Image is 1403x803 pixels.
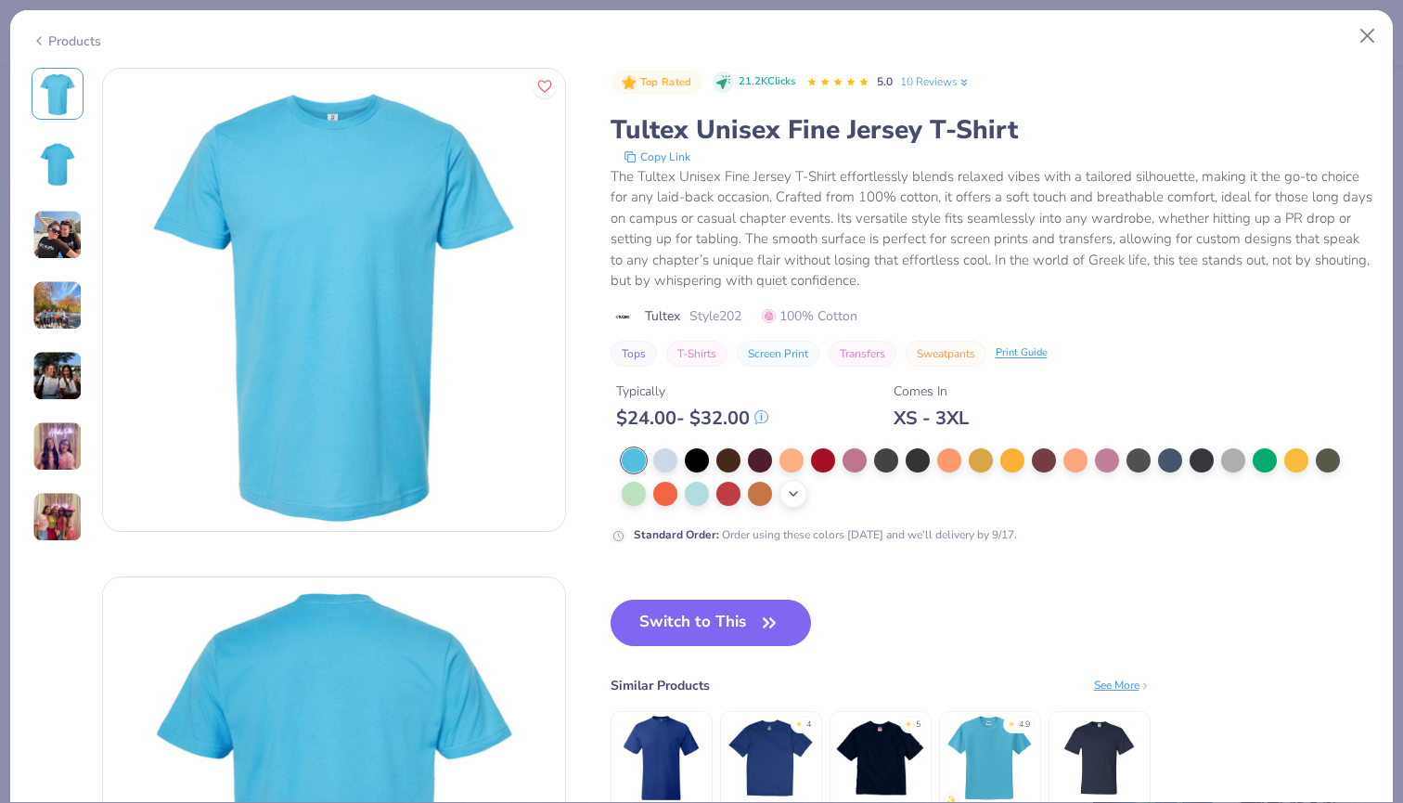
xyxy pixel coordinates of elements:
[795,719,803,726] div: ★
[611,112,1372,148] div: Tultex Unisex Fine Jersey T-Shirt
[900,73,971,90] a: 10 Reviews
[762,306,857,326] span: 100% Cotton
[634,527,719,542] strong: Standard Order :
[618,148,696,166] button: copy to clipboard
[611,341,657,367] button: Tops
[727,714,815,802] img: Hanes Hanes Adult Cool Dri® With Freshiq T-Shirt
[1008,719,1015,726] div: ★
[739,74,795,90] span: 21.2K Clicks
[905,719,912,726] div: ★
[916,719,920,732] div: 5
[1019,719,1030,732] div: 4.9
[35,71,80,116] img: Front
[32,210,83,260] img: User generated content
[616,382,768,401] div: Typically
[640,77,692,87] span: Top Rated
[616,407,768,430] div: $ 24.00 - $ 32.00
[103,69,565,531] img: Front
[806,719,811,732] div: 4
[836,714,924,802] img: Champion Adult Heritage Jersey T-Shirt
[806,68,869,97] div: 5.0 Stars
[32,351,83,401] img: User generated content
[611,309,636,324] img: brand logo
[877,74,893,89] span: 5.0
[611,600,812,646] button: Switch to This
[611,166,1372,291] div: The Tultex Unisex Fine Jersey T-Shirt effortlessly blends relaxed vibes with a tailored silhouett...
[622,75,637,90] img: Top Rated sort
[612,71,701,95] button: Badge Button
[32,280,83,330] img: User generated content
[996,345,1048,361] div: Print Guide
[894,382,969,401] div: Comes In
[1055,714,1143,802] img: Jerzees Adult Dri-Power® Active Pocket T-Shirt
[666,341,727,367] button: T-Shirts
[946,714,1034,802] img: Jerzees Adult Dri-Power® Active T-Shirt
[1350,19,1385,54] button: Close
[611,676,710,695] div: Similar Products
[35,142,80,187] img: Back
[906,341,986,367] button: Sweatpants
[737,341,819,367] button: Screen Print
[894,407,969,430] div: XS - 3XL
[32,421,83,472] img: User generated content
[645,306,680,326] span: Tultex
[689,306,741,326] span: Style 202
[617,714,705,802] img: Hanes Adult Beefy-T® With Pocket
[829,341,896,367] button: Transfers
[32,492,83,542] img: User generated content
[1094,677,1151,693] div: See More
[32,32,101,51] div: Products
[533,74,557,98] button: Like
[634,526,1017,543] div: Order using these colors [DATE] and we’ll delivery by 9/17.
